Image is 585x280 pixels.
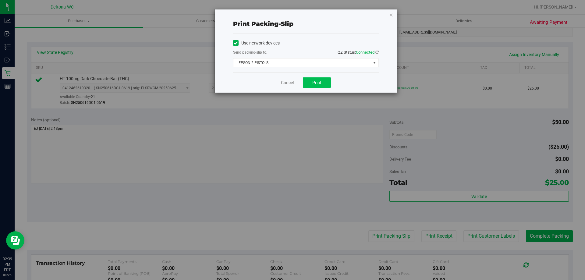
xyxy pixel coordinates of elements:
span: Print [312,80,321,85]
label: Send packing-slip to: [233,50,267,55]
label: Use network devices [233,40,280,46]
span: Print packing-slip [233,20,293,27]
span: QZ Status: [338,50,379,55]
span: select [370,58,378,67]
span: Connected [356,50,374,55]
span: EPSON-2-PISTOLS [233,58,371,67]
a: Cancel [281,80,294,86]
iframe: Resource center [6,231,24,250]
button: Print [303,77,331,88]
